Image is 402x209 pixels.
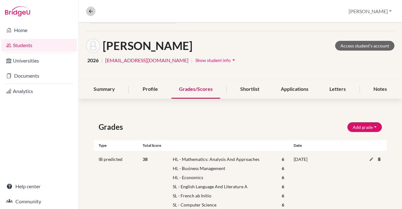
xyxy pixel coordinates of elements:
[1,180,77,193] a: Help center
[105,57,188,64] a: [EMAIL_ADDRESS][DOMAIN_NAME]
[103,39,193,52] h1: [PERSON_NAME]
[231,57,237,63] i: arrow_drop_down
[86,39,100,53] img: Yuvraj Dhingra's avatar
[277,165,289,172] div: 6
[1,195,77,208] a: Community
[335,41,394,51] a: Access student's account
[191,57,193,64] span: |
[143,143,289,148] div: Total score
[1,39,77,52] a: Students
[5,6,30,16] img: Bridge-U
[101,57,103,64] span: |
[233,80,267,99] div: Shortlist
[1,54,77,67] a: Universities
[168,174,277,181] div: HL - Economics
[195,58,231,63] span: Show student info
[277,156,289,162] div: 6
[168,201,277,208] div: SL - Computer Science
[1,24,77,36] a: Home
[277,192,289,199] div: 6
[277,183,289,190] div: 6
[346,5,394,17] button: [PERSON_NAME]
[289,143,362,148] div: Date
[168,156,277,162] div: HL - Mathematics: Analysis And Approaches
[273,80,316,99] div: Applications
[168,183,277,190] div: SL - English Language And Literature A
[322,80,353,99] div: Letters
[277,174,289,181] div: 6
[1,69,77,82] a: Documents
[366,80,394,99] div: Notes
[277,201,289,208] div: 6
[99,121,125,133] span: Grades
[86,80,122,99] div: Summary
[135,80,166,99] div: Profile
[87,57,99,64] span: 2026
[1,85,77,97] a: Analytics
[347,122,382,132] button: Add grade
[168,192,277,199] div: SL - French ab Initio
[94,143,143,148] div: Type
[171,80,220,99] div: Grades/Scores
[195,55,237,65] button: Show student infoarrow_drop_down
[168,165,277,172] div: HL - Business Management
